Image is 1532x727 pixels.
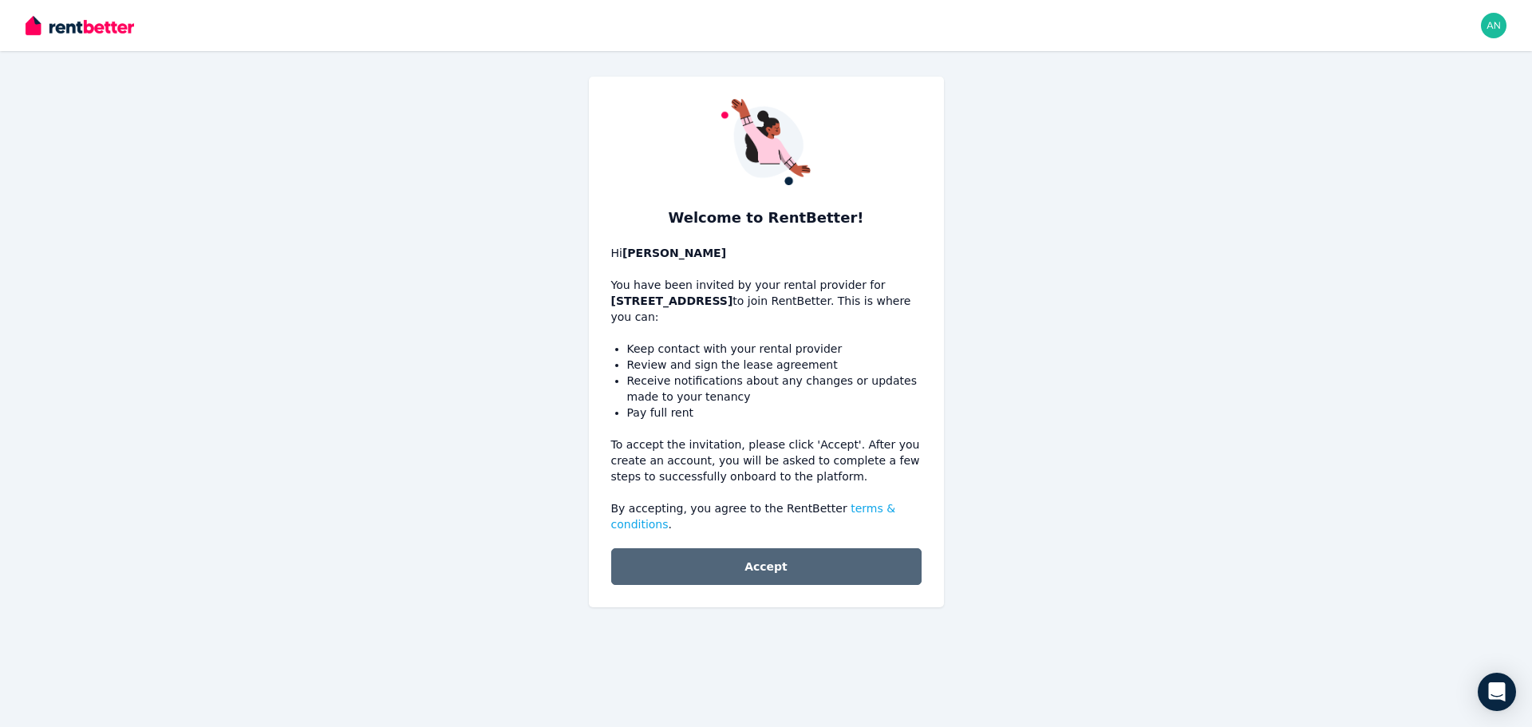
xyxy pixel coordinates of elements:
[611,548,922,585] button: Accept
[627,405,922,421] li: Pay full rent
[611,500,922,532] p: By accepting, you agree to the RentBetter .
[611,207,922,229] h1: Welcome to RentBetter!
[627,373,922,405] li: Receive notifications about any changes or updates made to your tenancy
[611,294,733,307] b: [STREET_ADDRESS]
[26,14,134,38] img: RentBetter
[622,247,726,259] b: [PERSON_NAME]
[627,341,922,357] li: Keep contact with your rental provider
[1481,13,1506,38] img: andy.finchy@gmail.com
[1478,673,1516,711] div: Open Intercom Messenger
[627,357,922,373] li: Review and sign the lease agreement
[611,245,922,325] p: You have been invited by your rental provider for to join RentBetter. This is where you can:
[721,99,811,185] img: Welcome to RentBetter
[611,247,727,259] span: Hi
[611,437,922,484] p: To accept the invitation, please click 'Accept'. After you create an account, you will be asked t...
